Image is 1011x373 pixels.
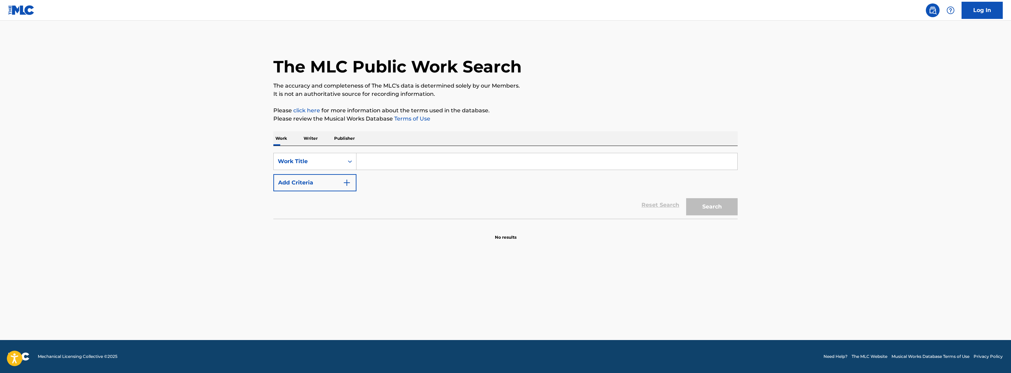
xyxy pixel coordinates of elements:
[273,153,738,219] form: Search Form
[852,353,887,360] a: The MLC Website
[273,131,289,146] p: Work
[38,353,117,360] span: Mechanical Licensing Collective © 2025
[8,352,30,361] img: logo
[823,353,848,360] a: Need Help?
[929,6,937,14] img: search
[273,106,738,115] p: Please for more information about the terms used in the database.
[393,115,430,122] a: Terms of Use
[495,226,516,240] p: No results
[944,3,957,17] div: Help
[974,353,1003,360] a: Privacy Policy
[891,353,969,360] a: Musical Works Database Terms of Use
[293,107,320,114] a: click here
[273,82,738,90] p: The accuracy and completeness of The MLC's data is determined solely by our Members.
[946,6,955,14] img: help
[273,90,738,98] p: It is not an authoritative source for recording information.
[332,131,357,146] p: Publisher
[278,157,340,166] div: Work Title
[273,56,522,77] h1: The MLC Public Work Search
[8,5,35,15] img: MLC Logo
[926,3,940,17] a: Public Search
[977,340,1011,373] iframe: Chat Widget
[273,174,356,191] button: Add Criteria
[302,131,320,146] p: Writer
[273,115,738,123] p: Please review the Musical Works Database
[962,2,1003,19] a: Log In
[343,179,351,187] img: 9d2ae6d4665cec9f34b9.svg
